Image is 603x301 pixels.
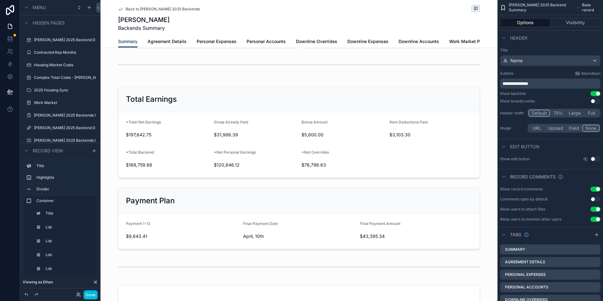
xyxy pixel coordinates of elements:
[46,211,90,216] label: Title
[500,79,600,89] div: scrollable content
[500,18,551,27] button: Options
[529,110,550,117] button: Default
[529,125,545,132] button: URL
[545,125,566,132] button: Upload
[347,36,388,48] a: Downline Expenses
[575,71,600,76] a: Markdown
[34,138,95,143] label: [PERSON_NAME] 2025 Backends Details
[509,3,574,13] span: [PERSON_NAME] 2025 Backend Summary
[500,197,548,202] div: Comments open by default
[500,48,600,53] label: Title
[46,266,90,271] label: List
[500,91,526,96] div: Show backlink
[118,24,170,32] span: Backends Summary
[500,217,561,222] div: Allow users to mention other users
[33,20,65,26] span: Hidden pages
[34,100,93,105] label: Work Market
[36,187,92,192] label: Divider
[500,71,513,76] label: Subtitle
[296,38,337,45] span: Downline Overrides
[500,111,525,116] label: Header width
[34,75,95,80] label: Complex Total Costs - [PERSON_NAME]
[510,57,523,64] span: Name
[510,174,556,180] span: Record comments
[46,238,90,244] label: List
[347,38,388,45] span: Downline Expenses
[449,36,498,48] a: Work Market Payments
[510,35,527,41] span: Header
[399,36,439,48] a: Downline Accounts
[505,247,525,252] label: Summary
[500,55,600,66] button: Name
[505,285,548,290] label: Personal Accounts
[118,38,138,45] span: Summary
[510,232,521,238] span: Tabs
[566,110,584,117] button: Large
[36,163,92,168] label: Title
[551,18,601,27] button: Visibility
[505,272,546,277] label: Personal Expenses
[118,7,200,12] a: Back to [PERSON_NAME] 2025 Backends
[46,225,90,230] label: List
[500,156,530,161] label: Show edit button
[197,36,236,48] a: Personal Expenses
[197,38,236,45] span: Personal Expenses
[34,37,95,42] label: [PERSON_NAME] 2025 Backend Details
[126,7,200,12] span: Back to [PERSON_NAME] 2025 Backends
[46,252,90,257] label: List
[34,63,93,68] label: Housing Market Costs
[500,207,545,212] div: Allow users to attach files
[118,36,138,48] a: Summary
[34,50,93,55] label: Contracted Rep Months
[296,36,337,48] a: Downline Overrides
[500,126,525,131] label: Image
[148,36,187,48] a: Agreement Details
[449,38,498,45] span: Work Market Payments
[247,36,286,48] a: Personal Accounts
[84,290,98,299] button: Done
[148,38,187,45] span: Agreement Details
[33,4,46,11] span: Menu
[33,147,63,154] span: Record view
[399,38,439,45] span: Downline Accounts
[566,125,583,132] button: Field
[23,280,53,285] span: Viewing as Ethan
[582,125,600,132] button: None
[510,144,540,150] span: Edit button
[20,158,100,278] div: scrollable content
[505,260,545,265] label: Agreement Details
[581,71,600,76] span: Markdown
[550,110,566,117] button: 75%
[582,3,600,13] span: Base record
[118,15,170,24] h1: [PERSON_NAME]
[36,198,92,203] label: Container
[34,88,93,93] label: 2025 Housing Sync
[247,38,286,45] span: Personal Accounts
[584,110,600,117] button: Full
[500,99,535,104] div: Show breadcrumbs
[34,125,95,130] label: [PERSON_NAME] 2025 Backend Details
[34,113,95,118] label: [PERSON_NAME] 2025 Backends Details
[500,187,543,192] div: Show record comments
[36,175,92,180] label: Highlights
